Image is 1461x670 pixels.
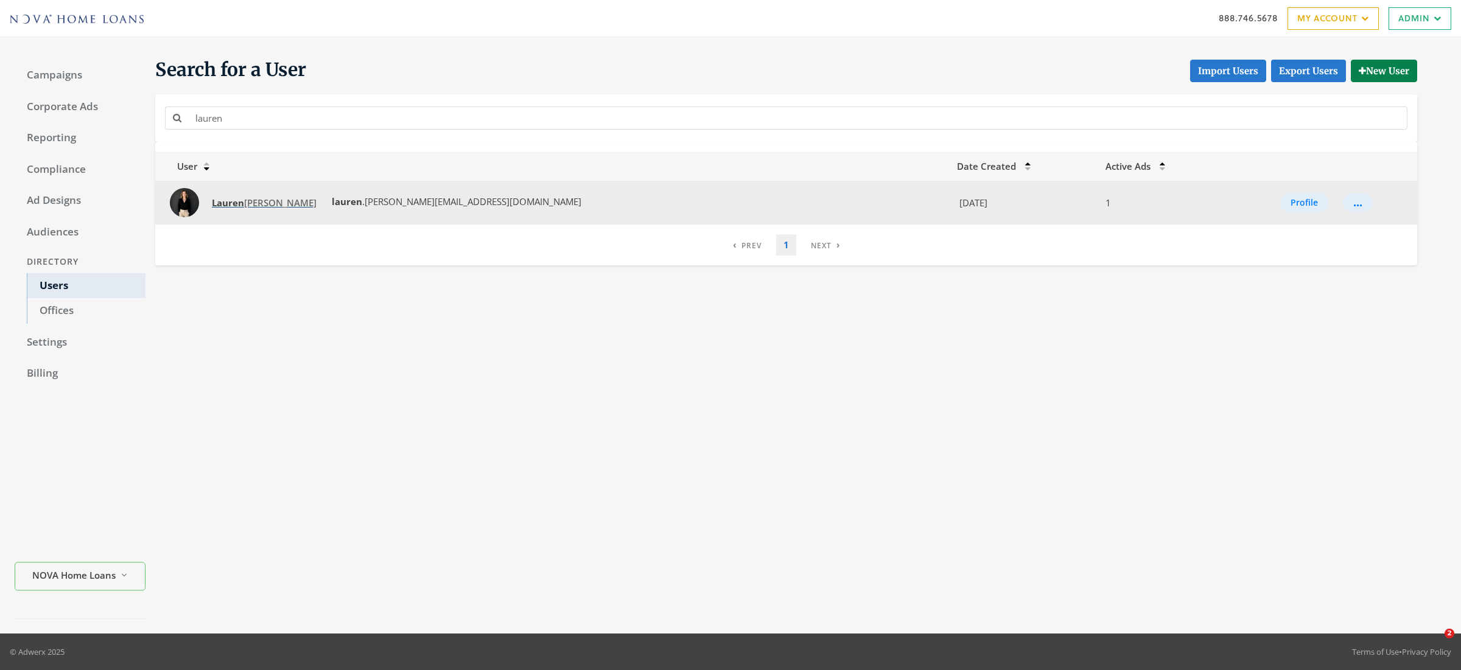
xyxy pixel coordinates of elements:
strong: Lauren [212,197,244,209]
a: Settings [15,330,145,355]
img: Lauren Martinez profile [170,188,199,217]
a: Reporting [15,125,145,151]
a: My Account [1288,7,1379,30]
button: NOVA Home Loans [15,562,145,591]
nav: pagination [726,234,847,256]
button: Profile [1280,193,1328,212]
a: Ad Designs [15,188,145,214]
a: Billing [15,361,145,386]
td: 1 [1098,181,1221,225]
iframe: Intercom live chat [1420,629,1449,658]
i: Search for a name or email address [173,113,181,122]
button: ... [1343,194,1373,212]
a: Export Users [1271,60,1346,82]
a: Privacy Policy [1402,646,1451,657]
a: Users [27,273,145,299]
button: New User [1351,60,1417,82]
span: Search for a User [155,58,306,82]
button: Import Users [1190,60,1266,82]
span: Active Ads [1105,160,1151,172]
span: Date Created [957,160,1016,172]
a: Offices [27,298,145,324]
img: Adwerx [10,15,144,23]
a: Audiences [15,220,145,245]
a: 888.746.5678 [1219,12,1278,24]
span: 2 [1445,629,1454,638]
input: Search for a name or email address [188,106,1407,129]
span: .[PERSON_NAME][EMAIL_ADDRESS][DOMAIN_NAME] [329,195,581,208]
span: User [163,160,197,172]
a: Terms of Use [1352,646,1399,657]
span: NOVA Home Loans [32,568,116,582]
div: Directory [15,251,145,273]
a: Lauren[PERSON_NAME] [204,192,324,214]
a: Admin [1389,7,1451,30]
p: © Adwerx 2025 [10,646,65,658]
a: Corporate Ads [15,94,145,120]
strong: lauren [332,195,362,208]
span: [PERSON_NAME] [212,197,317,209]
a: 1 [776,234,796,256]
a: Compliance [15,157,145,183]
td: [DATE] [950,181,1098,225]
a: Campaigns [15,63,145,88]
div: ... [1353,202,1362,203]
div: • [1352,646,1451,658]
